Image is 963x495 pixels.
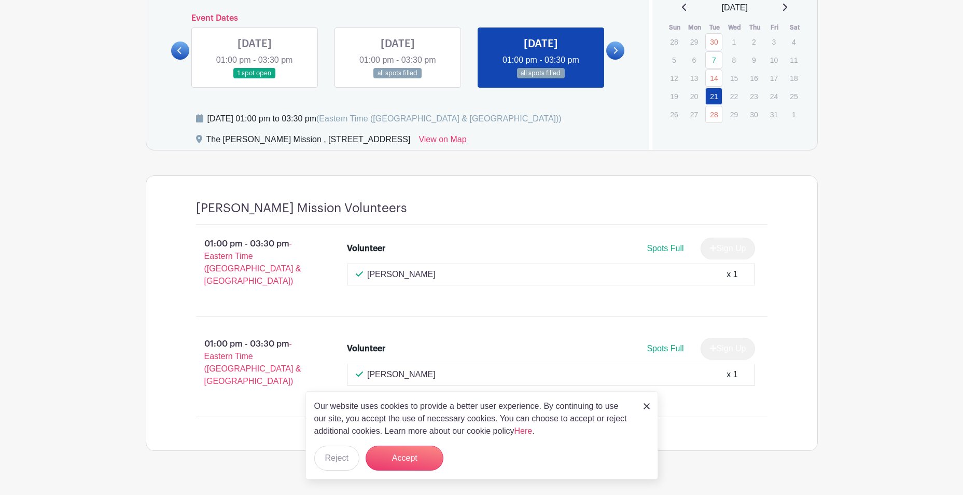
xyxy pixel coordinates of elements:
p: 29 [725,106,743,122]
span: - Eastern Time ([GEOGRAPHIC_DATA] & [GEOGRAPHIC_DATA]) [204,239,301,285]
p: 22 [725,88,743,104]
p: 28 [665,34,682,50]
a: View on Map [418,133,466,150]
th: Tue [705,22,725,33]
p: 27 [686,106,703,122]
span: [DATE] [722,2,748,14]
p: 11 [785,52,802,68]
p: [PERSON_NAME] [367,368,436,381]
p: 24 [765,88,783,104]
span: (Eastern Time ([GEOGRAPHIC_DATA] & [GEOGRAPHIC_DATA])) [316,114,562,123]
p: 2 [745,34,762,50]
p: 17 [765,70,783,86]
th: Thu [745,22,765,33]
p: 4 [785,34,802,50]
p: [PERSON_NAME] [367,268,436,281]
p: 15 [725,70,743,86]
p: 29 [686,34,703,50]
p: 23 [745,88,762,104]
p: 13 [686,70,703,86]
div: Volunteer [347,342,385,355]
p: Our website uses cookies to provide a better user experience. By continuing to use our site, you ... [314,400,633,437]
p: 6 [686,52,703,68]
th: Sat [785,22,805,33]
div: The [PERSON_NAME] Mission , [STREET_ADDRESS] [206,133,411,150]
div: x 1 [727,268,737,281]
p: 10 [765,52,783,68]
a: 14 [705,70,722,87]
div: Volunteer [347,242,385,255]
p: 26 [665,106,682,122]
th: Sun [665,22,685,33]
p: 19 [665,88,682,104]
p: 3 [765,34,783,50]
a: 21 [705,88,722,105]
p: 5 [665,52,682,68]
h6: Event Dates [189,13,607,23]
p: 12 [665,70,682,86]
p: 16 [745,70,762,86]
span: Spots Full [647,244,683,253]
span: Spots Full [647,344,683,353]
div: [DATE] 01:00 pm to 03:30 pm [207,113,562,125]
p: 18 [785,70,802,86]
p: 8 [725,52,743,68]
p: 01:00 pm - 03:30 pm [179,233,331,292]
th: Wed [725,22,745,33]
a: 7 [705,51,722,68]
p: 9 [745,52,762,68]
th: Mon [685,22,705,33]
p: 30 [745,106,762,122]
p: 20 [686,88,703,104]
p: 25 [785,88,802,104]
p: 31 [765,106,783,122]
a: 28 [705,106,722,123]
th: Fri [765,22,785,33]
button: Accept [366,446,443,471]
span: - Eastern Time ([GEOGRAPHIC_DATA] & [GEOGRAPHIC_DATA]) [204,339,301,386]
p: 01:00 pm - 03:30 pm [179,334,331,392]
a: Here [514,427,533,435]
button: Reject [314,446,359,471]
a: 30 [705,33,722,50]
div: x 1 [727,368,737,381]
img: close_button-5f87c8562297e5c2d7936805f587ecaba9071eb48480494691a3f1689db116b3.svg [644,403,650,409]
h4: [PERSON_NAME] Mission Volunteers [196,201,407,216]
p: 1 [725,34,743,50]
p: 1 [785,106,802,122]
